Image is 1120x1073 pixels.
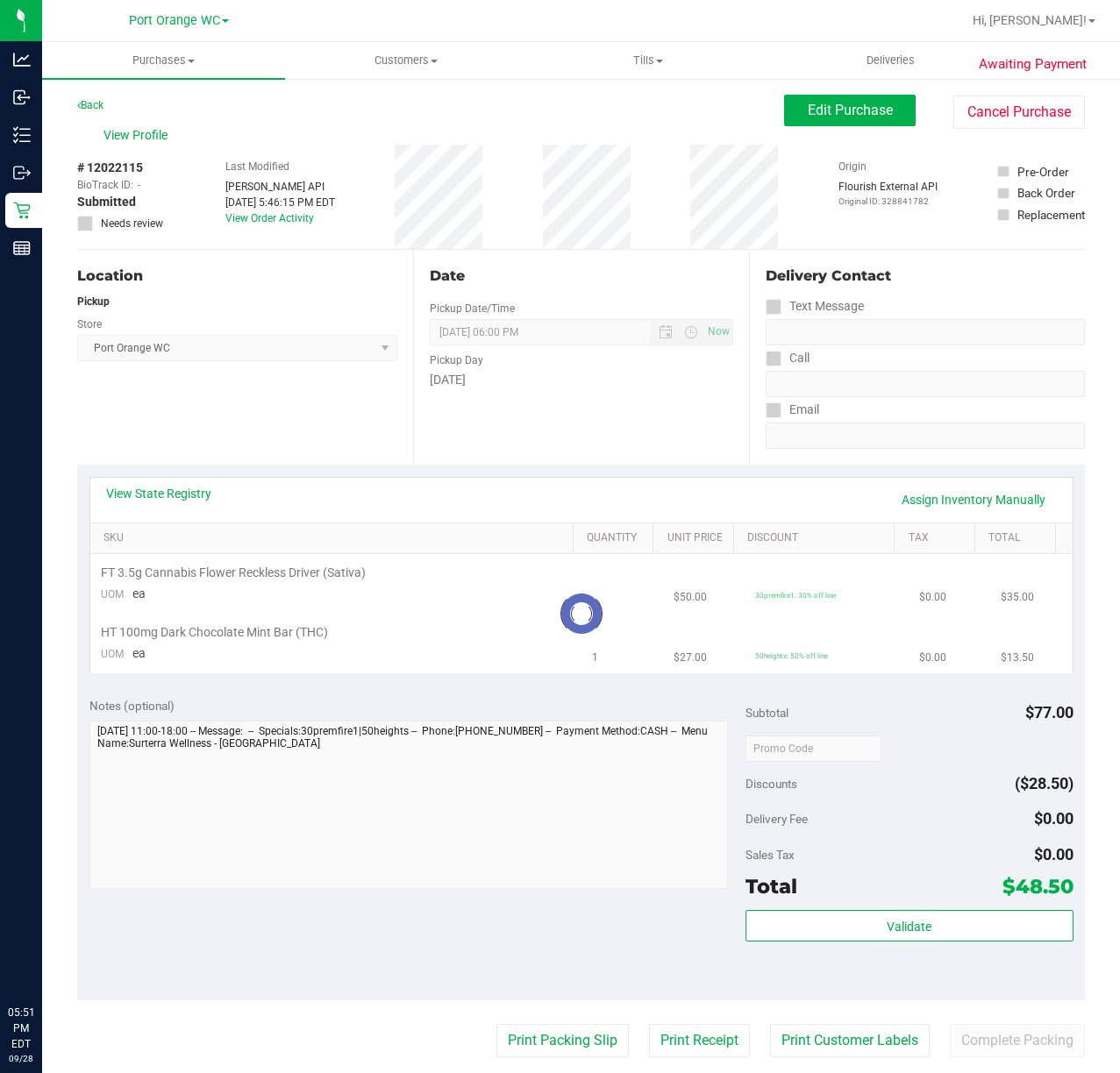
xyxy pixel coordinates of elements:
[1017,184,1075,202] div: Back Order
[766,319,1085,345] input: Format: (999) 999-9999
[8,1052,34,1065] p: 09/28
[77,193,136,211] span: Submitted
[225,212,314,224] a: View Order Activity
[979,54,1087,75] span: Awaiting Payment
[527,42,770,79] a: Tills
[129,13,220,28] span: Port Orange WC
[770,1024,930,1057] button: Print Customer Labels
[225,179,335,195] div: [PERSON_NAME] API
[988,531,1048,545] a: Total
[973,13,1087,27] span: Hi, [PERSON_NAME]!
[430,352,483,368] label: Pickup Day
[745,735,881,762] input: Promo Code
[103,531,566,545] a: SKU
[838,179,938,208] div: Flourish External API
[103,126,174,145] span: View Profile
[747,531,888,545] a: Discount
[225,195,335,210] div: [DATE] 5:46:15 PM EDT
[42,42,285,79] a: Purchases
[285,42,528,79] a: Customers
[1034,845,1074,863] span: $0.00
[13,202,31,219] inline-svg: Retail
[106,485,211,502] a: View State Registry
[1017,206,1085,224] div: Replacement
[745,848,795,862] span: Sales Tax
[77,316,102,332] label: Store
[13,126,31,144] inline-svg: Inventory
[430,266,733,287] div: Date
[745,768,797,799] span: Discounts
[808,102,893,118] span: Edit Purchase
[528,53,769,68] span: Tills
[1015,774,1074,792] span: ($28.50)
[766,266,1085,287] div: Delivery Contact
[766,397,819,423] label: Email
[42,53,285,68] span: Purchases
[430,371,733,389] div: [DATE]
[745,706,788,720] span: Subtotal
[887,920,931,934] span: Validate
[77,159,143,177] span: # 12022115
[496,1024,629,1057] button: Print Packing Slip
[766,294,864,319] label: Text Message
[1017,163,1069,181] div: Pre-Order
[745,812,808,826] span: Delivery Fee
[13,239,31,257] inline-svg: Reports
[77,177,133,193] span: BioTrack ID:
[77,295,110,308] strong: Pickup
[1002,874,1074,899] span: $48.50
[77,99,103,111] a: Back
[77,266,397,287] div: Location
[953,96,1085,129] button: Cancel Purchase
[225,159,289,174] label: Last Modified
[843,53,938,68] span: Deliveries
[286,53,527,68] span: Customers
[587,531,646,545] a: Quantity
[766,371,1085,397] input: Format: (999) 999-9999
[89,699,175,713] span: Notes (optional)
[1034,809,1074,828] span: $0.00
[13,51,31,68] inline-svg: Analytics
[950,1024,1085,1057] button: Complete Packing
[838,195,938,208] p: Original ID: 328841782
[667,531,727,545] a: Unit Price
[770,42,1013,79] a: Deliveries
[784,95,916,126] button: Edit Purchase
[890,485,1057,515] a: Assign Inventory Manually
[13,89,31,106] inline-svg: Inbound
[745,874,797,899] span: Total
[745,910,1074,942] button: Validate
[13,164,31,181] inline-svg: Outbound
[101,216,163,231] span: Needs review
[649,1024,750,1057] button: Print Receipt
[138,177,140,193] span: -
[766,345,810,371] label: Call
[430,301,515,316] label: Pickup Date/Time
[1025,703,1074,721] span: $77.00
[909,531,968,545] a: Tax
[838,159,867,174] label: Origin
[8,1005,34,1052] p: 05:51 PM EDT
